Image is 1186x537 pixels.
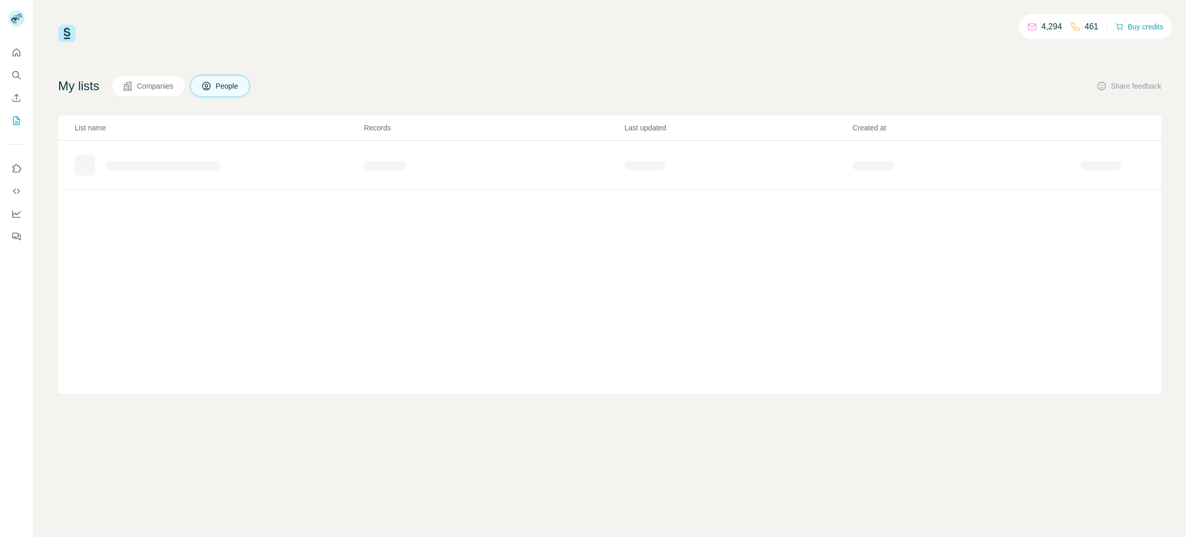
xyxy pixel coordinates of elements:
p: Records [364,123,623,133]
button: Use Surfe API [8,182,25,200]
button: Share feedback [1096,81,1161,91]
p: Last updated [624,123,851,133]
img: Surfe Logo [58,25,76,42]
button: Buy credits [1115,20,1163,34]
span: Companies [137,81,175,91]
p: Created at [852,123,1079,133]
p: 4,294 [1041,21,1062,33]
h4: My lists [58,78,99,94]
button: Use Surfe on LinkedIn [8,159,25,178]
p: List name [75,123,363,133]
button: Feedback [8,227,25,246]
span: People [216,81,239,91]
p: 461 [1085,21,1098,33]
button: Search [8,66,25,85]
button: Dashboard [8,205,25,223]
button: My lists [8,111,25,130]
button: Quick start [8,43,25,62]
button: Enrich CSV [8,89,25,107]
